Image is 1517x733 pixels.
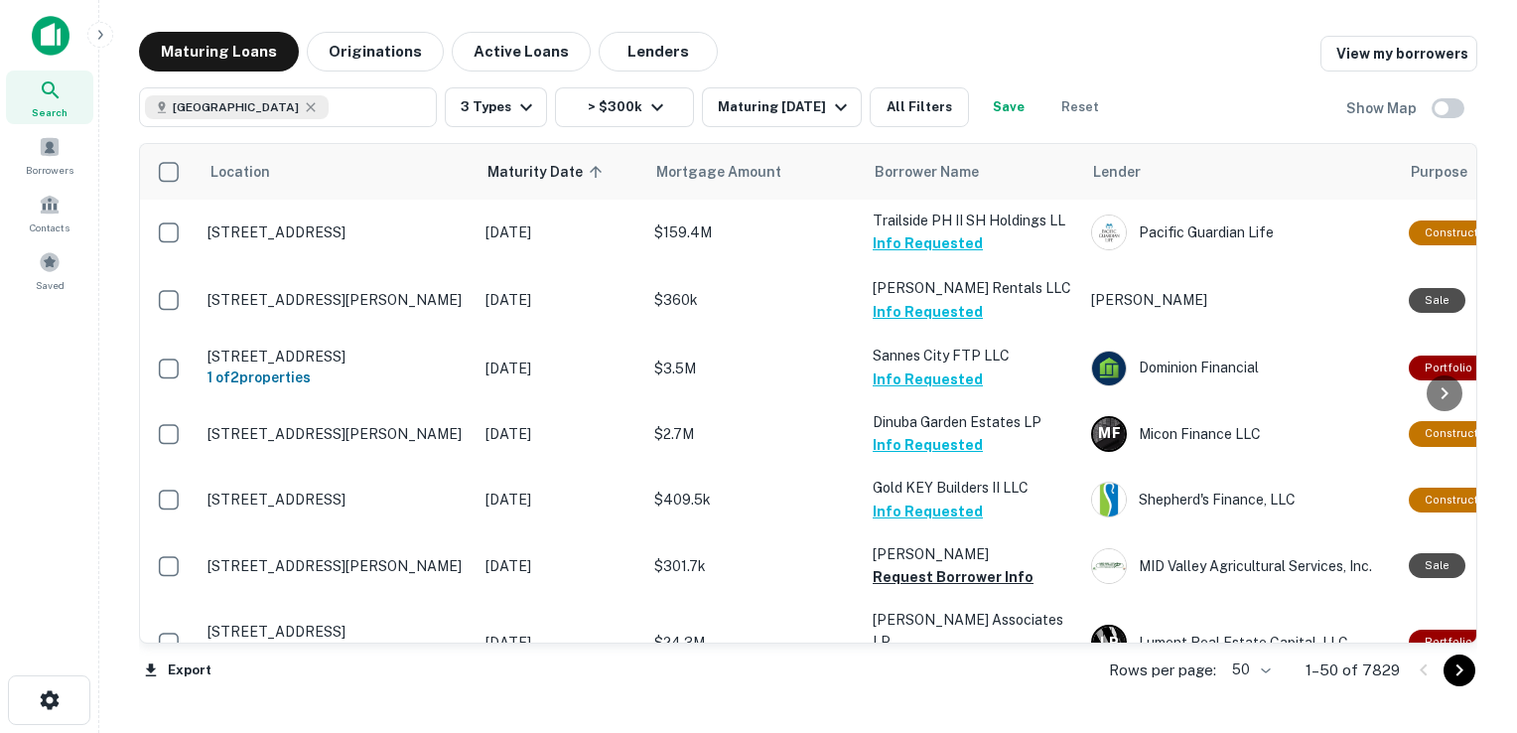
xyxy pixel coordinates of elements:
p: [STREET_ADDRESS] [207,348,466,366]
p: [PERSON_NAME] Associates LP [873,609,1071,653]
button: Lenders [599,32,718,72]
p: Gold KEY Builders II LLC [873,477,1071,499]
p: Sannes City FTP LLC [873,345,1071,366]
p: [STREET_ADDRESS] [207,223,466,241]
div: Maturing [DATE] [718,95,853,119]
p: [DATE] [485,289,634,311]
a: Saved [6,243,93,297]
a: Contacts [6,186,93,239]
span: Contacts [30,220,69,235]
p: [DATE] [485,358,634,379]
p: $2.7M [654,423,853,445]
h6: 1 of 2 properties [207,366,466,388]
p: Dinuba Garden Estates LP [873,411,1071,433]
p: Rows per page: [1109,659,1216,682]
button: Reset [1048,87,1112,127]
div: Dominion Financial [1091,351,1389,386]
h6: Show Map [1346,97,1420,119]
p: $159.4M [654,221,853,243]
th: Maturity Date [476,144,644,200]
p: [STREET_ADDRESS] [207,491,466,509]
p: [DATE] [485,489,634,511]
button: Info Requested [873,500,983,523]
div: Lument Real Estate Capital, LLC [1091,625,1389,660]
span: Borrowers [26,162,73,178]
p: $360k [654,289,853,311]
p: [PERSON_NAME] [1091,289,1389,311]
span: Location [209,160,270,184]
button: Info Requested [873,433,983,457]
span: Purpose [1411,160,1467,184]
button: Active Loans [452,32,591,72]
img: picture [1092,549,1126,583]
p: [DATE] [485,555,634,577]
div: Sale [1409,288,1465,313]
p: $409.5k [654,489,853,511]
p: [DATE] [485,423,634,445]
div: Pacific Guardian Life [1091,215,1389,250]
div: Sale [1409,553,1465,578]
div: 50 [1224,656,1274,684]
span: Maturity Date [487,160,609,184]
p: $301.7k [654,555,853,577]
img: capitalize-icon.png [32,16,69,56]
div: Shepherd's Finance, LLC [1091,482,1389,517]
img: picture [1092,352,1126,385]
th: Mortgage Amount [644,144,863,200]
div: This loan purpose was for construction [1409,488,1511,513]
p: $3.5M [654,358,853,379]
button: Request Borrower Info [873,565,1034,589]
div: This loan purpose was for construction [1409,421,1511,446]
button: Export [139,656,216,685]
span: Lender [1093,160,1141,184]
button: Go to next page [1444,655,1475,686]
button: Originations [307,32,444,72]
button: Info Requested [873,367,983,391]
a: View my borrowers [1320,36,1477,72]
iframe: Chat Widget [1418,574,1517,669]
th: Borrower Name [863,144,1081,200]
p: 1–50 of 7829 [1306,659,1400,682]
p: [STREET_ADDRESS] [207,623,466,641]
span: Search [32,104,68,120]
div: This loan purpose was for construction [1409,220,1511,245]
button: Maturing Loans [139,32,299,72]
img: picture [1092,483,1126,516]
button: > $300k [555,87,694,127]
p: [STREET_ADDRESS][PERSON_NAME] [207,425,466,443]
button: 3 Types [445,87,547,127]
button: All Filters [870,87,969,127]
button: Maturing [DATE] [702,87,862,127]
p: [STREET_ADDRESS][PERSON_NAME] [207,291,466,309]
p: [PERSON_NAME] [873,543,1071,565]
th: Lender [1081,144,1399,200]
div: MID Valley Agricultural Services, Inc. [1091,548,1389,584]
div: This is a portfolio loan with 2 properties [1409,356,1488,380]
div: Micon Finance LLC [1091,416,1389,452]
img: picture [1092,216,1126,249]
span: Saved [36,277,65,293]
span: Borrower Name [875,160,979,184]
p: [STREET_ADDRESS][PERSON_NAME] [207,557,466,575]
a: Borrowers [6,128,93,182]
p: [DATE] [485,632,634,654]
p: L R [1100,633,1118,654]
button: Info Requested [873,300,983,324]
p: $24.3M [654,632,853,654]
button: Save your search to get updates of matches that match your search criteria. [977,87,1040,127]
th: Location [198,144,476,200]
span: [GEOGRAPHIC_DATA] [173,98,299,116]
button: Info Requested [873,231,983,255]
p: M F [1098,423,1120,444]
h6: 1 of 19 properties [207,641,466,662]
p: Trailside PH II SH Holdings LL [873,210,1071,231]
a: Search [6,71,93,124]
p: [PERSON_NAME] Rentals LLC [873,277,1071,299]
span: Mortgage Amount [656,160,807,184]
p: [DATE] [485,221,634,243]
